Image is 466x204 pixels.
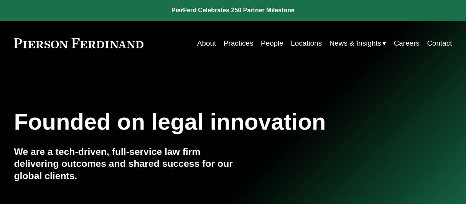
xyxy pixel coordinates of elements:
[394,36,420,51] a: Careers
[14,109,379,135] h1: Founded on legal innovation
[261,36,283,51] a: People
[14,146,233,182] h4: We are a tech-driven, full-service law firm delivering outcomes and shared success for our global...
[197,36,216,51] a: About
[291,36,322,51] a: Locations
[329,36,387,51] a: folder dropdown
[329,37,382,50] span: News & Insights
[224,36,254,51] a: Practices
[427,36,452,51] a: Contact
